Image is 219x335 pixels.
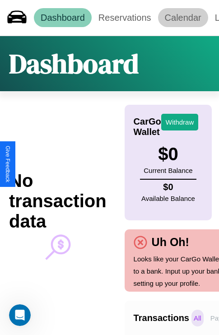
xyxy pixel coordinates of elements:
[9,45,139,82] h1: Dashboard
[147,236,194,249] h4: Uh Oh!
[134,116,161,137] h4: CarGo Wallet
[161,114,199,130] button: Withdraw
[9,171,107,232] h2: No transaction data
[92,8,158,27] a: Reservations
[141,192,195,205] p: Available Balance
[134,313,189,323] h4: Transactions
[191,310,204,326] p: All
[5,146,11,182] div: Give Feedback
[34,8,92,27] a: Dashboard
[158,8,208,27] a: Calendar
[144,164,192,177] p: Current Balance
[141,182,195,192] h4: $ 0
[144,144,192,164] h3: $ 0
[9,304,31,326] iframe: Intercom live chat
